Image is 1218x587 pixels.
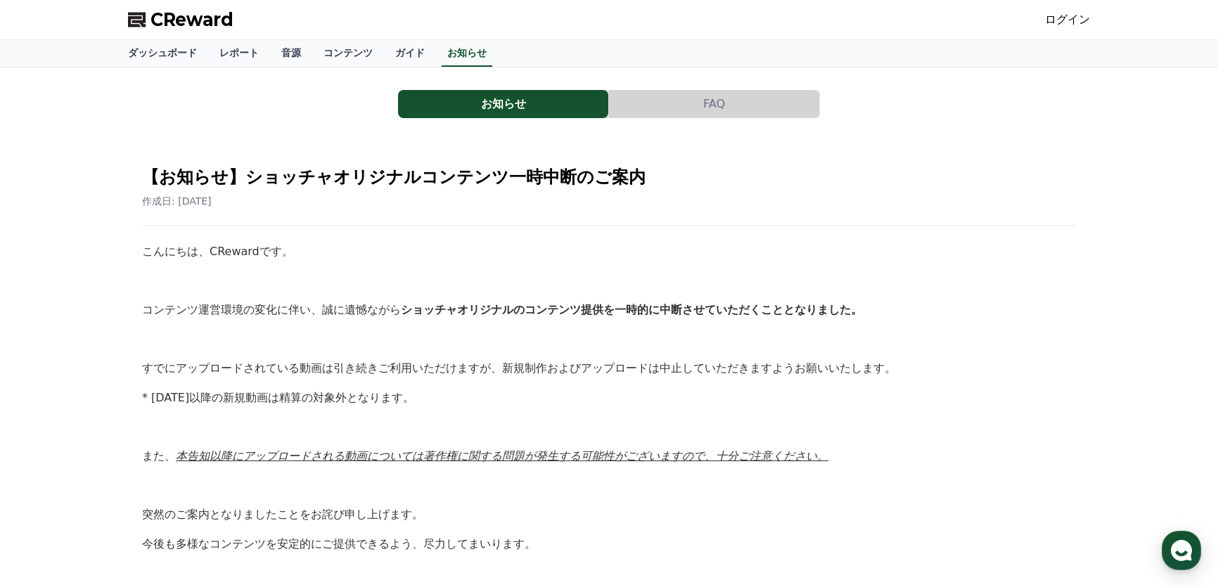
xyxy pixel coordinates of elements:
[398,90,608,118] button: お知らせ
[142,195,212,207] span: 作成日: [DATE]
[142,166,1076,188] h2: 【お知らせ】ショッチャオリジナルコンテンツ一時中断のご案内
[142,535,1076,553] p: 今後も多様なコンテンツを安定的にご提供できるよう、尽力してまいります。
[1045,11,1090,28] a: ログイン
[150,8,233,31] span: CReward
[176,449,828,463] u: 本告知以降にアップロードされる動画については著作権に関する問題が発生する可能性がございますので、十分ご注意ください。
[208,40,270,67] a: レポート
[398,90,609,118] a: お知らせ
[142,389,1076,407] p: * [DATE]以降の新規動画は精算の対象外となります。
[312,40,384,67] a: コンテンツ
[117,40,208,67] a: ダッシュボード
[128,8,233,31] a: CReward
[142,301,1076,319] p: コンテンツ運営環境の変化に伴い、誠に遺憾ながら
[442,40,492,67] a: お知らせ
[142,359,1076,378] p: すでにアップロードされている動画は引き続きご利用いただけますが、新規制作およびアップロードは中止していただきますようお願いいたします。
[401,303,862,316] strong: ショッチャオリジナルのコンテンツ提供を一時的に中断させていただくこととなりました。
[142,243,1076,261] p: こんにちは、CRewardです。
[142,505,1076,524] p: 突然のご案内となりましたことをお詫び申し上げます。
[142,447,1076,465] p: また、
[384,40,436,67] a: ガイド
[270,40,312,67] a: 音源
[609,90,819,118] button: FAQ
